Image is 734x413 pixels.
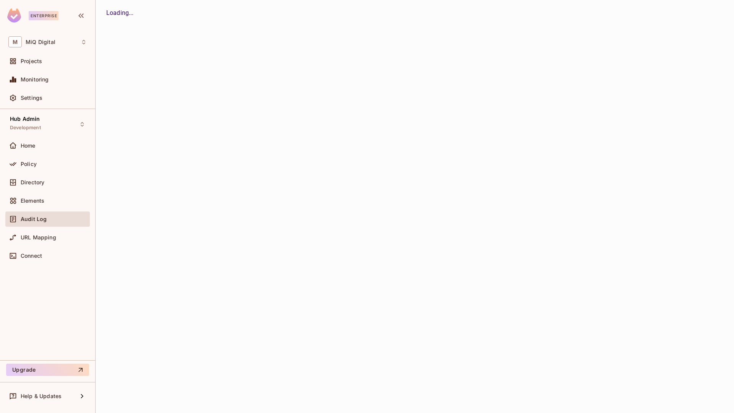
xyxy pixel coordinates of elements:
[21,95,42,101] span: Settings
[21,216,47,222] span: Audit Log
[21,143,36,149] span: Home
[29,11,58,20] div: Enterprise
[10,116,40,122] span: Hub Admin
[21,393,62,399] span: Help & Updates
[21,179,44,185] span: Directory
[26,39,55,45] span: Workspace: MiQ Digital
[7,8,21,23] img: SReyMgAAAABJRU5ErkJggg==
[106,8,723,18] div: Loading...
[21,253,42,259] span: Connect
[21,198,44,204] span: Elements
[6,364,89,376] button: Upgrade
[10,125,41,131] span: Development
[21,76,49,83] span: Monitoring
[21,58,42,64] span: Projects
[8,36,22,47] span: M
[21,234,56,241] span: URL Mapping
[21,161,37,167] span: Policy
